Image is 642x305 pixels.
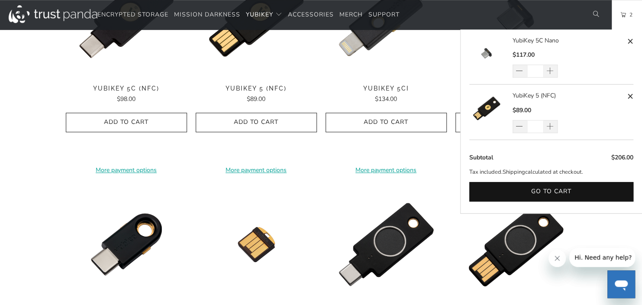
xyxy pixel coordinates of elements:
[205,119,308,126] span: Add to Cart
[9,5,97,23] img: Trust Panda Australia
[326,85,447,104] a: YubiKey 5Ci $134.00
[326,113,447,132] button: Add to Cart
[513,106,531,114] span: $89.00
[455,165,577,175] a: More payment options
[288,5,334,25] a: Accessories
[469,153,493,162] span: Subtotal
[326,165,447,175] a: More payment options
[5,6,62,13] span: Hi. Need any help?
[455,85,577,92] span: YubiKey 5C Nano
[469,91,513,133] a: YubiKey 5 (NFC)
[288,10,334,19] span: Accessories
[503,168,525,177] a: Shipping
[97,5,168,25] a: Encrypted Storage
[66,85,187,104] a: YubiKey 5C (NFC) $98.00
[174,10,240,19] span: Mission Darkness
[455,184,577,305] img: YubiKey Bio (FIDO Edition) - Trust Panda
[375,95,397,103] span: $134.00
[368,5,400,25] a: Support
[368,10,400,19] span: Support
[455,85,577,104] a: YubiKey 5C Nano $117.00
[513,36,625,45] a: YubiKey 5C Nano
[607,270,635,298] iframe: 启动消息传送窗口的按钮
[611,153,633,162] span: $206.00
[196,85,317,104] a: YubiKey 5 (NFC) $89.00
[548,250,566,267] iframe: 关闭消息
[196,165,317,175] a: More payment options
[469,36,513,78] a: YubiKey 5C Nano
[626,10,633,19] span: 2
[174,5,240,25] a: Mission Darkness
[66,165,187,175] a: More payment options
[326,85,447,92] span: YubiKey 5Ci
[196,184,317,305] a: YubiKey 5 Nano - Trust Panda YubiKey 5 Nano - Trust Panda
[469,91,504,126] img: YubiKey 5 (NFC)
[469,182,633,201] button: Go to cart
[246,10,273,19] span: YubiKey
[513,51,535,59] span: $117.00
[326,184,447,305] a: YubiKey C Bio (FIDO Edition) - Trust Panda YubiKey C Bio (FIDO Edition) - Trust Panda
[335,119,438,126] span: Add to Cart
[469,168,633,177] p: Tax included. calculated at checkout.
[455,184,577,305] a: YubiKey Bio (FIDO Edition) - Trust Panda YubiKey Bio (FIDO Edition) - Trust Panda
[196,113,317,132] button: Add to Cart
[455,113,577,132] button: Add to Cart
[66,184,187,305] img: YubiKey 5C - Trust Panda
[97,10,168,19] span: Encrypted Storage
[75,119,178,126] span: Add to Cart
[196,184,317,305] img: YubiKey 5 Nano - Trust Panda
[117,95,135,103] span: $98.00
[339,10,363,19] span: Merch
[97,5,400,25] nav: Translation missing: en.navigation.header.main_nav
[66,113,187,132] button: Add to Cart
[513,91,625,101] a: YubiKey 5 (NFC)
[326,184,447,305] img: YubiKey C Bio (FIDO Edition) - Trust Panda
[66,85,187,92] span: YubiKey 5C (NFC)
[339,5,363,25] a: Merch
[246,5,282,25] summary: YubiKey
[196,85,317,92] span: YubiKey 5 (NFC)
[569,248,635,267] iframe: 来自公司的消息
[247,95,265,103] span: $89.00
[469,36,504,71] img: YubiKey 5C Nano
[66,184,187,305] a: YubiKey 5C - Trust Panda YubiKey 5C - Trust Panda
